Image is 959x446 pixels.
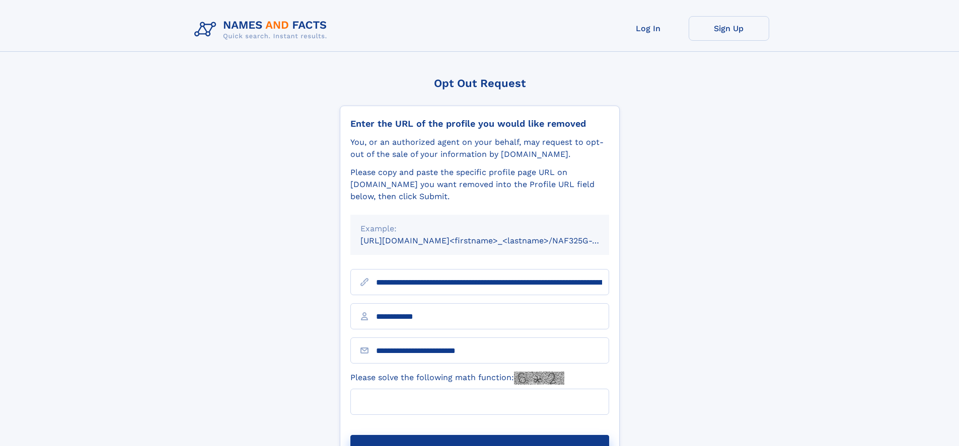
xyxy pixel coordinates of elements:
[350,136,609,160] div: You, or an authorized agent on your behalf, may request to opt-out of the sale of your informatio...
[689,16,769,41] a: Sign Up
[190,16,335,43] img: Logo Names and Facts
[340,77,620,90] div: Opt Out Request
[360,236,628,245] small: [URL][DOMAIN_NAME]<firstname>_<lastname>/NAF325G-xxxxxxxx
[360,223,599,235] div: Example:
[608,16,689,41] a: Log In
[350,372,564,385] label: Please solve the following math function:
[350,166,609,203] div: Please copy and paste the specific profile page URL on [DOMAIN_NAME] you want removed into the Pr...
[350,118,609,129] div: Enter the URL of the profile you would like removed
